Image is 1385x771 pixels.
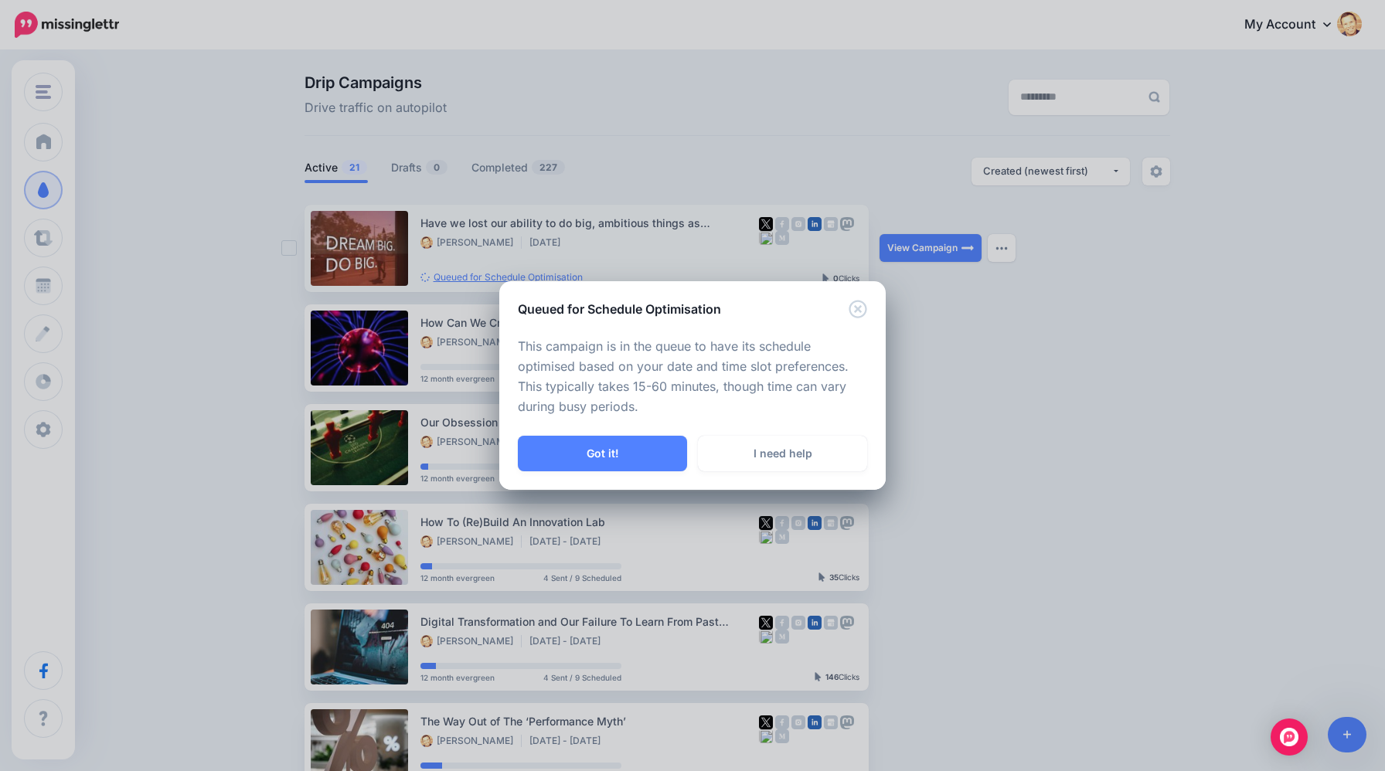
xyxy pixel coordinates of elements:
[849,300,867,319] button: Close
[698,436,867,471] a: I need help
[1271,718,1308,756] div: Open Intercom Messenger
[518,337,867,417] p: This campaign is in the queue to have its schedule optimised based on your date and time slot pre...
[518,436,687,471] button: Got it!
[518,300,721,318] h5: Queued for Schedule Optimisation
